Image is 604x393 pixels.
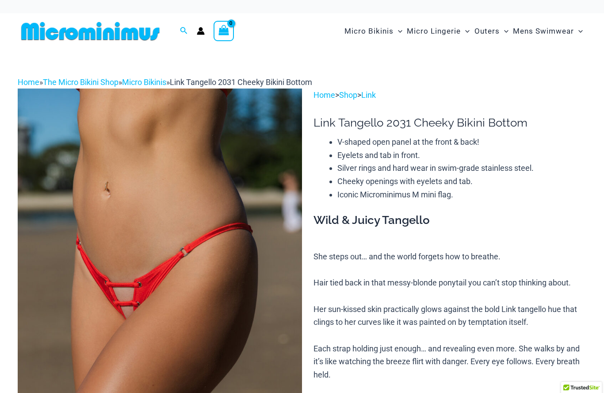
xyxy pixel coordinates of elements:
h1: Link Tangello 2031 Cheeky Bikini Bottom [313,116,586,130]
span: Micro Lingerie [407,20,461,42]
span: Menu Toggle [461,20,470,42]
li: Iconic Microminimus M mini flag. [337,188,586,201]
span: Menu Toggle [394,20,402,42]
span: Mens Swimwear [513,20,574,42]
nav: Site Navigation [341,16,586,46]
span: Menu Toggle [500,20,508,42]
span: Menu Toggle [574,20,583,42]
a: OutersMenu ToggleMenu Toggle [472,18,511,45]
li: Cheeky openings with eyelets and tab. [337,175,586,188]
img: MM SHOP LOGO FLAT [18,21,163,41]
a: Home [18,77,39,87]
p: > > [313,89,586,102]
li: Silver rings and hard wear in swim-grade stainless steel. [337,162,586,175]
h3: Wild & Juicy Tangello [313,213,586,228]
a: Micro LingerieMenu ToggleMenu Toggle [405,18,472,45]
span: Link Tangello 2031 Cheeky Bikini Bottom [170,77,312,87]
span: Micro Bikinis [344,20,394,42]
li: Eyelets and tab in front. [337,149,586,162]
a: Search icon link [180,26,188,37]
a: Micro BikinisMenu ToggleMenu Toggle [342,18,405,45]
a: Home [313,90,335,100]
a: View Shopping Cart, empty [214,21,234,41]
a: The Micro Bikini Shop [43,77,119,87]
li: V-shaped open panel at the front & back! [337,135,586,149]
span: » » » [18,77,312,87]
a: Account icon link [197,27,205,35]
a: Link [361,90,376,100]
a: Mens SwimwearMenu ToggleMenu Toggle [511,18,585,45]
span: Outers [474,20,500,42]
a: Shop [339,90,357,100]
a: Micro Bikinis [122,77,166,87]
